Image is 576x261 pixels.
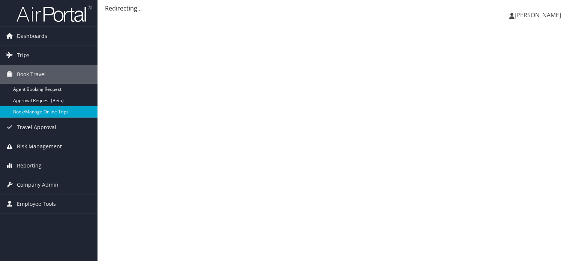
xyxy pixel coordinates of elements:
[17,156,42,175] span: Reporting
[17,27,47,45] span: Dashboards
[105,4,568,13] div: Redirecting...
[17,195,56,213] span: Employee Tools
[17,65,46,84] span: Book Travel
[17,175,58,194] span: Company Admin
[509,4,568,26] a: [PERSON_NAME]
[514,11,561,19] span: [PERSON_NAME]
[17,46,30,65] span: Trips
[16,5,91,23] img: airportal-logo.png
[17,118,56,137] span: Travel Approval
[17,137,62,156] span: Risk Management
